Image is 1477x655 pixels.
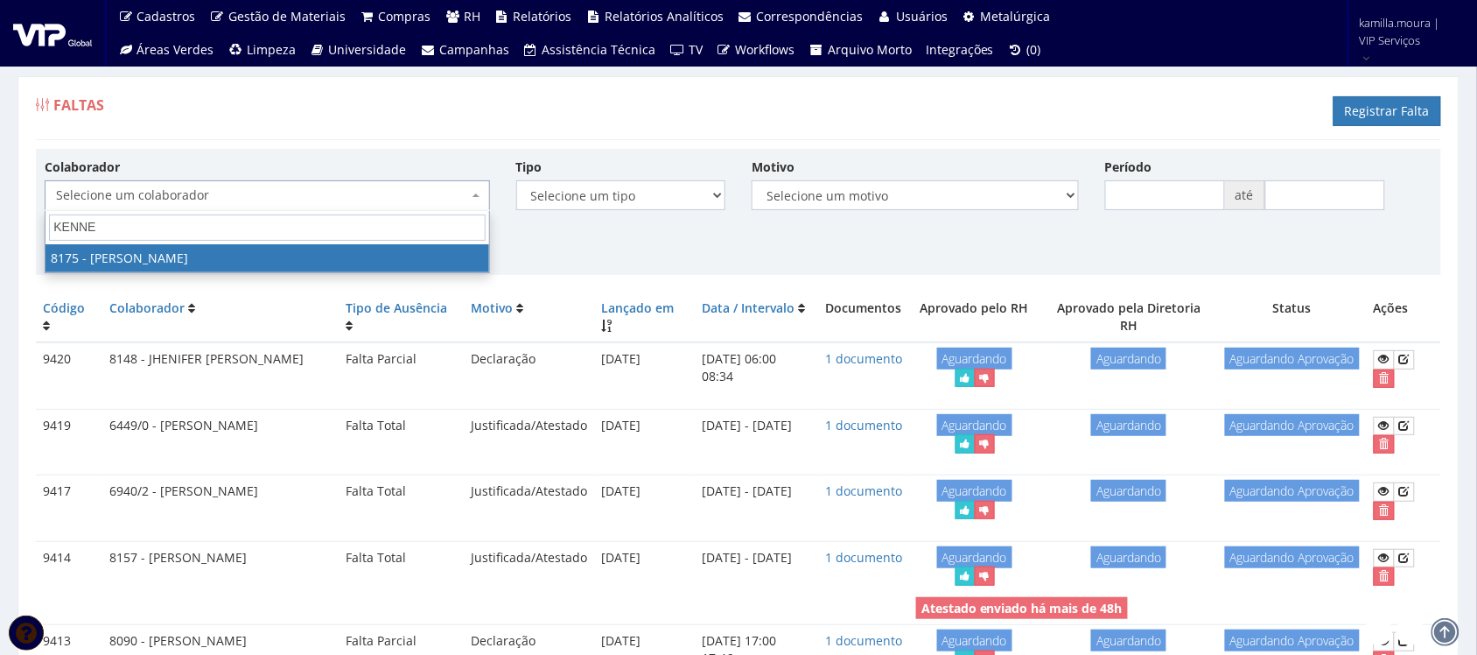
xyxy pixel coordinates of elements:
a: Limpeza [221,33,304,67]
span: Arquivo Morto [828,41,912,58]
span: Cadastros [137,8,196,25]
td: [DATE] [595,409,696,461]
a: Lançado em [602,299,675,316]
td: 6940/2 - [PERSON_NAME] [102,475,339,527]
span: Aguardando Aprovação [1225,348,1360,370]
span: Universidade [329,41,407,58]
span: RH [464,8,480,25]
th: Documentos [818,292,909,342]
td: 9419 [36,409,102,461]
td: Falta Total [339,475,465,527]
a: Código [43,299,85,316]
a: Motivo [472,299,514,316]
span: Selecione um colaborador [45,180,490,210]
td: 8157 - [PERSON_NAME] [102,541,339,593]
li: 8175 - [PERSON_NAME] [45,244,489,272]
a: Integrações [919,33,1001,67]
td: Declaração [465,342,595,395]
span: Aguardando [1091,630,1166,651]
td: 8148 - JHENIFER [PERSON_NAME] [102,342,339,395]
a: Workflows [710,33,802,67]
img: logo [13,20,92,46]
a: 1 documento [825,549,902,566]
th: Aprovado pela Diretoria RH [1040,292,1218,342]
label: Motivo [752,158,794,176]
span: Aguardando [937,348,1012,370]
a: Assistência Técnica [516,33,663,67]
th: Aprovado pelo RH [909,292,1040,342]
td: [DATE] [595,475,696,527]
a: Campanhas [414,33,517,67]
a: Tipo de Ausência [346,299,447,316]
td: 6449/0 - [PERSON_NAME] [102,409,339,461]
a: TV [663,33,710,67]
td: 9417 [36,475,102,527]
span: Compras [379,8,431,25]
span: Workflows [736,41,795,58]
span: Áreas Verdes [137,41,214,58]
a: 1 documento [825,350,902,367]
td: [DATE] - [DATE] [695,475,818,527]
span: Aguardando [937,414,1012,436]
td: Justificada/Atestado [465,475,595,527]
span: (0) [1027,41,1041,58]
span: Aguardando [1091,546,1166,568]
span: Aguardando [937,480,1012,502]
td: Falta Parcial [339,342,465,395]
span: Aguardando [1091,414,1166,436]
span: Aguardando Aprovação [1225,414,1360,436]
span: Aguardando [937,546,1012,568]
span: Relatórios [514,8,572,25]
label: Tipo [516,158,542,176]
th: Status [1218,292,1367,342]
a: Registrar Falta [1333,96,1441,126]
td: [DATE] - [DATE] [695,541,818,593]
span: Limpeza [247,41,296,58]
td: Falta Total [339,409,465,461]
span: kamilla.moura | VIP Serviços [1360,14,1454,49]
td: Falta Total [339,541,465,593]
a: Data / Intervalo [702,299,794,316]
strong: Atestado enviado há mais de 48h [921,600,1123,616]
a: Áreas Verdes [111,33,221,67]
label: Período [1105,158,1152,176]
span: TV [689,41,703,58]
span: Assistência Técnica [542,41,656,58]
span: Usuários [896,8,948,25]
span: Aguardando Aprovação [1225,630,1360,651]
td: [DATE] 06:00 08:34 [695,342,818,395]
label: Colaborador [45,158,120,176]
a: Colaborador [109,299,185,316]
td: 9414 [36,541,102,593]
span: Integrações [926,41,994,58]
span: Metalúrgica [981,8,1051,25]
span: Relatórios Analíticos [605,8,724,25]
span: Aguardando [1091,348,1166,370]
a: Universidade [303,33,414,67]
td: Justificada/Atestado [465,541,595,593]
td: [DATE] [595,342,696,395]
td: 9420 [36,342,102,395]
td: Justificada/Atestado [465,409,595,461]
a: 1 documento [825,632,902,649]
span: Campanhas [439,41,509,58]
span: Gestão de Materiais [228,8,346,25]
span: Selecione um colaborador [56,187,468,204]
span: Aguardando Aprovação [1225,546,1360,568]
th: Ações [1367,292,1441,342]
span: até [1225,180,1265,210]
span: Aguardando Aprovação [1225,480,1360,502]
a: 1 documento [825,482,902,499]
a: Arquivo Morto [802,33,920,67]
td: [DATE] - [DATE] [695,409,818,461]
a: 1 documento [825,417,902,433]
td: [DATE] [595,541,696,593]
a: (0) [1001,33,1048,67]
span: Correspondências [757,8,864,25]
span: Aguardando [937,630,1012,651]
span: Aguardando [1091,480,1166,502]
span: Faltas [53,95,104,115]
